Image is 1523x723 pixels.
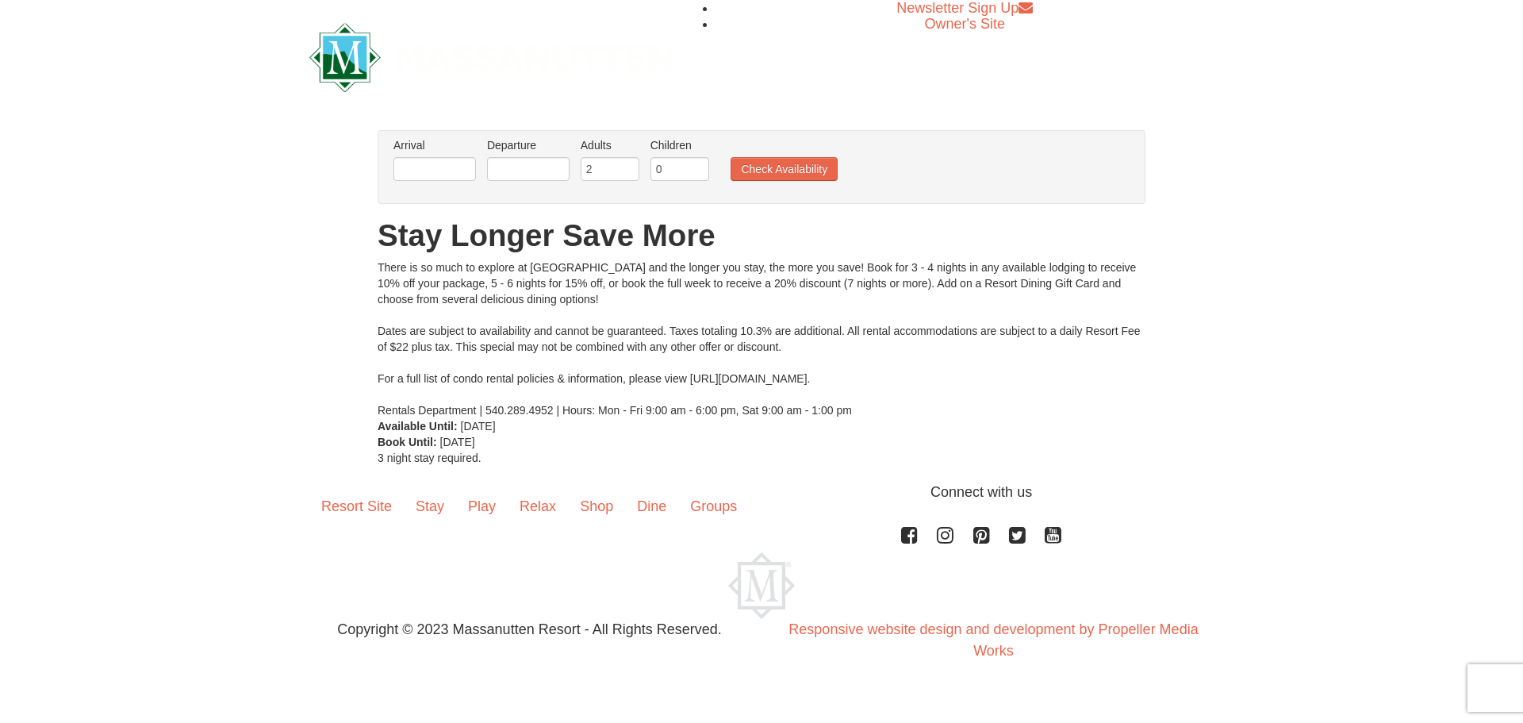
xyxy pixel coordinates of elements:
[487,137,570,153] label: Departure
[404,482,456,531] a: Stay
[568,482,625,531] a: Shop
[378,260,1145,418] div: There is so much to explore at [GEOGRAPHIC_DATA] and the longer you stay, the more you save! Book...
[378,220,1145,252] h1: Stay Longer Save More
[625,482,678,531] a: Dine
[309,23,673,92] img: Massanutten Resort Logo
[581,137,639,153] label: Adults
[731,157,838,181] button: Check Availability
[925,16,1005,32] a: Owner's Site
[461,420,496,433] span: [DATE]
[378,452,481,464] span: 3 night stay required.
[378,420,458,433] strong: Available Until:
[788,621,1198,659] a: Responsive website design and development by Propeller Media Works
[393,137,476,153] label: Arrival
[456,482,508,531] a: Play
[309,482,404,531] a: Resort Site
[378,436,437,448] strong: Book Until:
[440,436,475,448] span: [DATE]
[650,137,709,153] label: Children
[728,552,795,619] img: Massanutten Resort Logo
[297,619,761,640] p: Copyright © 2023 Massanutten Resort - All Rights Reserved.
[309,482,1214,503] p: Connect with us
[508,482,568,531] a: Relax
[678,482,749,531] a: Groups
[309,37,673,74] a: Massanutten Resort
